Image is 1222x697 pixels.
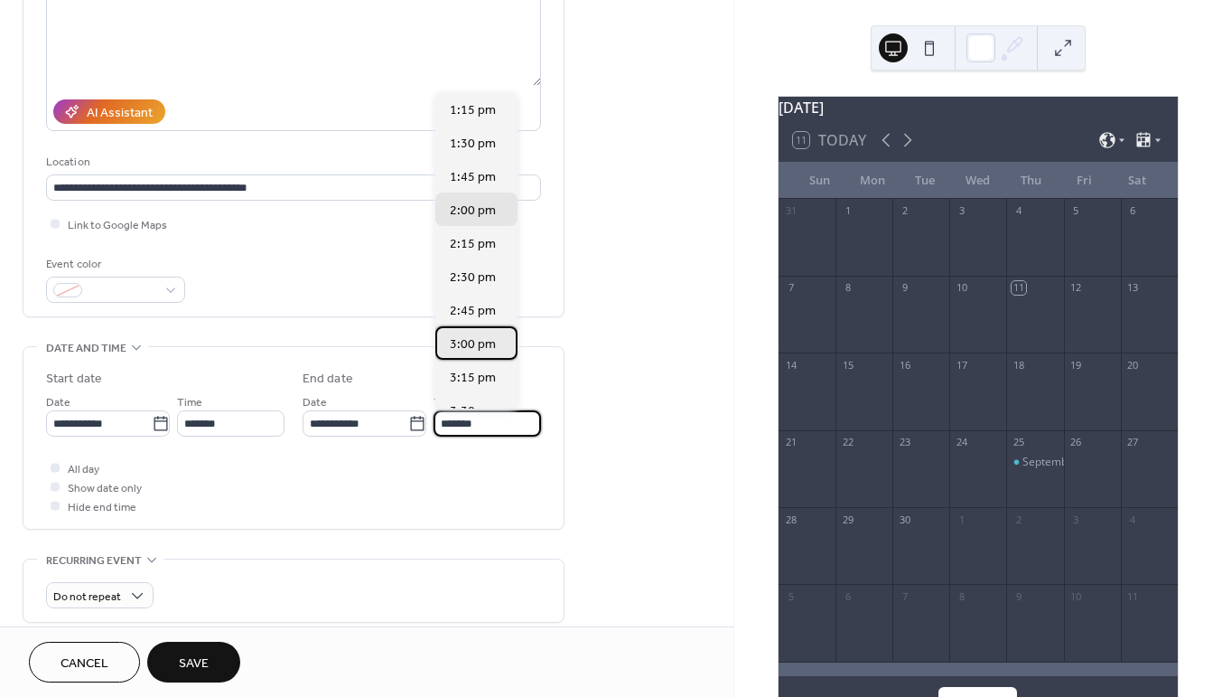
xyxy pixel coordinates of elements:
div: 15 [841,358,854,372]
div: Fri [1058,163,1111,199]
div: 1 [955,513,968,526]
div: 11 [1126,589,1140,603]
div: 4 [1012,204,1025,218]
div: 16 [898,358,911,372]
div: September Silent Book Club [1006,455,1063,470]
span: Date and time [46,339,126,358]
div: 6 [1126,204,1140,218]
div: 31 [784,204,798,218]
div: 22 [841,436,854,449]
span: Date [303,393,327,412]
div: 29 [841,513,854,526]
div: 8 [841,281,854,295]
div: Sat [1110,163,1163,199]
div: Tue [899,163,952,199]
span: Cancel [61,655,108,673]
button: AI Assistant [53,99,165,124]
div: 14 [784,358,798,372]
div: 25 [1012,436,1025,449]
div: 2 [898,204,911,218]
div: Location [46,153,537,172]
div: Thu [1004,163,1058,199]
button: Cancel [29,642,140,683]
div: 30 [898,513,911,526]
span: Save [179,655,209,673]
div: 9 [1012,589,1025,603]
div: Event color [46,255,182,274]
span: 2:00 pm [450,202,496,221]
div: 6 [841,589,854,603]
div: 12 [1069,281,1083,295]
span: 1:30 pm [450,135,496,154]
div: 24 [955,436,968,449]
span: 2:15 pm [450,235,496,254]
div: September Silent Book Club [1022,455,1162,470]
span: Hide end time [68,498,136,517]
div: 13 [1126,281,1140,295]
span: Recurring event [46,551,142,570]
div: Start date [46,370,102,389]
span: All day [68,460,99,479]
div: 21 [784,436,798,449]
div: 26 [1069,436,1083,449]
div: 1 [841,204,854,218]
span: 3:00 pm [450,335,496,354]
div: [DATE] [779,97,1178,118]
span: 3:30 pm [450,402,496,421]
div: Sun [793,163,846,199]
div: 27 [1126,436,1140,449]
div: 8 [955,589,968,603]
div: 19 [1069,358,1083,372]
span: 2:30 pm [450,268,496,287]
div: 17 [955,358,968,372]
div: 23 [898,436,911,449]
div: Wed [952,163,1005,199]
span: 1:45 pm [450,168,496,187]
div: 3 [1069,513,1083,526]
span: Show date only [68,479,142,498]
div: 4 [1126,513,1140,526]
div: 3 [955,204,968,218]
span: Link to Google Maps [68,216,167,235]
span: Time [177,393,202,412]
div: 5 [784,589,798,603]
div: 9 [898,281,911,295]
span: 2:45 pm [450,302,496,321]
div: 20 [1126,358,1140,372]
div: 10 [1069,589,1083,603]
div: 2 [1012,513,1025,526]
button: Save [147,642,240,683]
span: Time [434,393,459,412]
span: Date [46,393,70,412]
div: End date [303,370,353,389]
span: 1:15 pm [450,101,496,120]
span: 3:15 pm [450,369,496,388]
div: 10 [955,281,968,295]
div: AI Assistant [87,104,153,123]
div: 11 [1012,281,1025,295]
div: 7 [784,281,798,295]
div: 28 [784,513,798,526]
span: Do not repeat [53,587,121,608]
div: 5 [1069,204,1083,218]
div: Mon [845,163,899,199]
div: 7 [898,589,911,603]
div: 18 [1012,358,1025,372]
